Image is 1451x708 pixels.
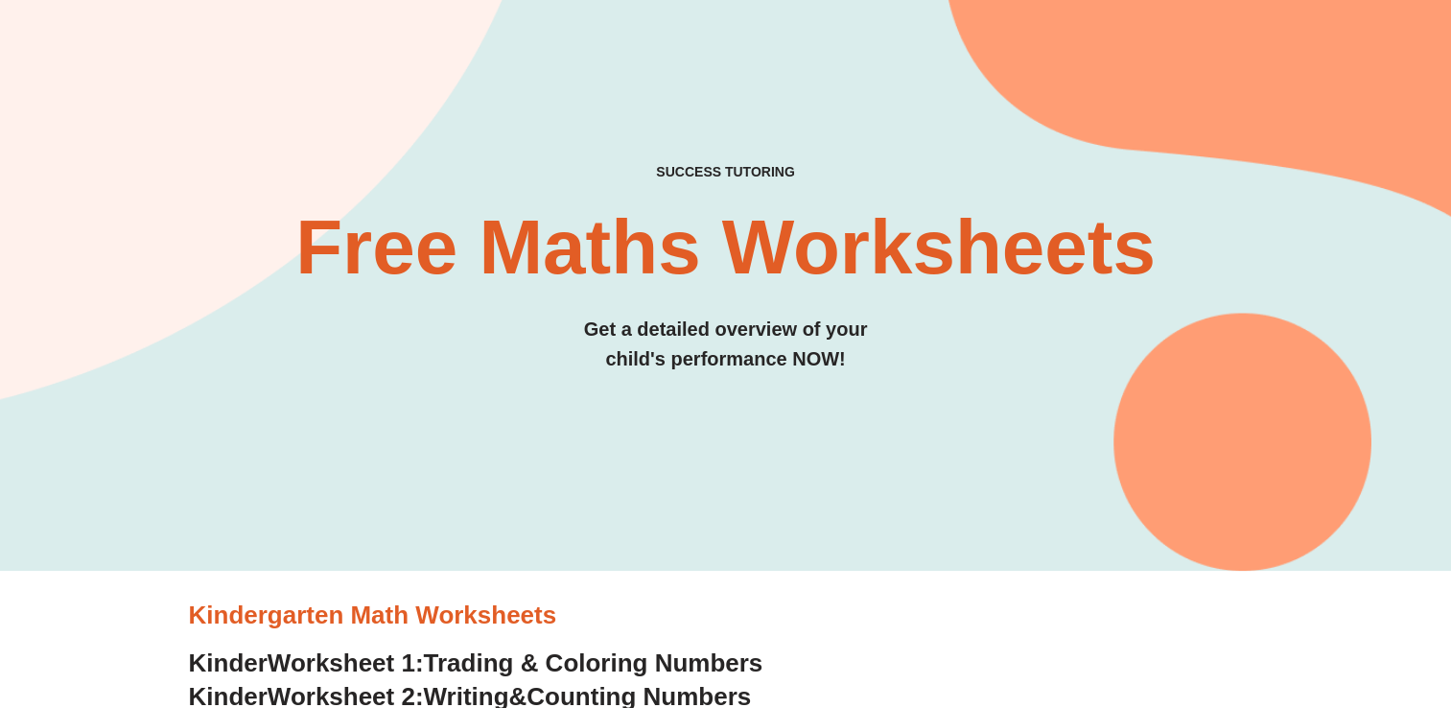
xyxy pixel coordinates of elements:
[189,649,763,677] a: KinderWorksheet 1:Trading & Coloring Numbers
[73,315,1379,374] h3: Get a detailed overview of your child's performance NOW!
[189,600,1263,632] h3: Kindergarten Math Worksheets
[424,649,763,677] span: Trading & Coloring Numbers
[73,209,1379,286] h2: Free Maths Worksheets​
[189,649,268,677] span: Kinder
[268,649,424,677] span: Worksheet 1:
[1132,492,1451,708] iframe: Chat Widget
[73,164,1379,180] h4: SUCCESS TUTORING​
